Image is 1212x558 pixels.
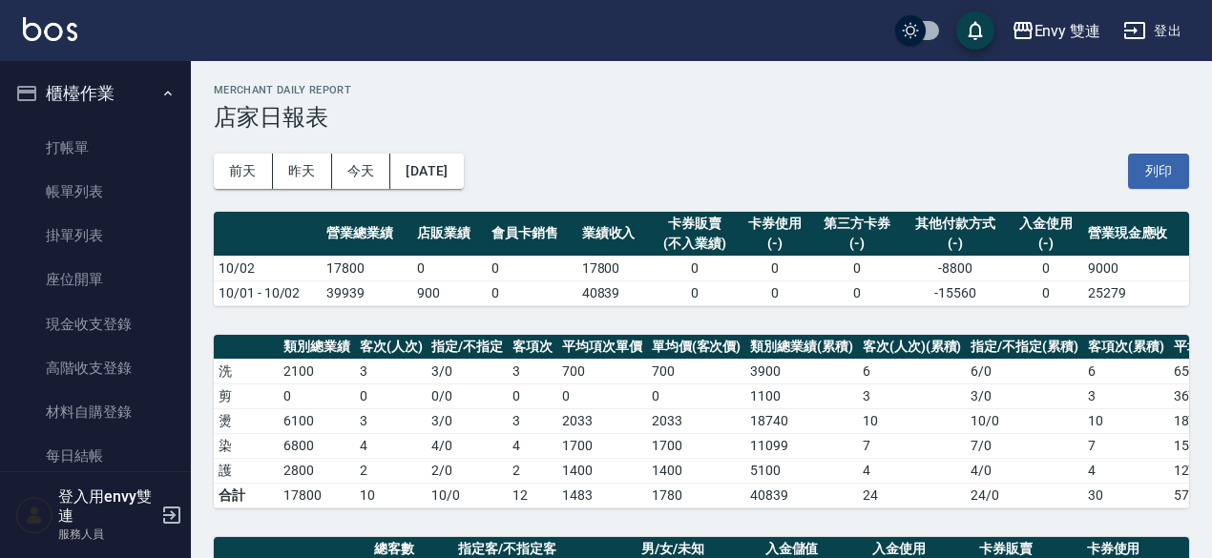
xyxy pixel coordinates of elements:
td: 24 [858,483,967,507]
td: 1100 [745,383,858,408]
td: 6 [858,359,967,383]
td: 5100 [745,458,858,483]
td: 2800 [279,458,355,483]
button: [DATE] [390,154,463,189]
th: 店販業績 [412,212,487,257]
div: (-) [742,234,807,254]
th: 類別總業績 [279,335,355,360]
th: 客項次(累積) [1083,335,1169,360]
td: 40839 [577,280,652,305]
td: 2033 [647,408,746,433]
td: 0 [647,383,746,408]
td: 0 [738,256,812,280]
td: 1780 [647,483,746,507]
p: 服務人員 [58,526,156,543]
td: 2100 [279,359,355,383]
td: 10 [355,483,428,507]
td: 11099 [745,433,858,458]
td: 0 [812,280,903,305]
td: 1400 [557,458,647,483]
td: 17800 [279,483,355,507]
td: 0 [1009,280,1083,305]
td: 10/01 - 10/02 [214,280,322,305]
h2: Merchant Daily Report [214,84,1189,96]
td: 40839 [745,483,858,507]
td: 0 [487,280,577,305]
button: 登出 [1116,13,1189,49]
td: 4 / 0 [427,433,508,458]
td: 30 [1083,483,1169,507]
td: 3 [858,383,967,408]
a: 帳單列表 [8,170,183,214]
th: 指定/不指定(累積) [966,335,1083,360]
td: 0 [279,383,355,408]
th: 單均價(客次價) [647,335,746,360]
td: 3 / 0 [966,383,1083,408]
td: 4 [1083,458,1169,483]
th: 業績收入 [577,212,652,257]
td: 900 [412,280,487,305]
td: 6 [1083,359,1169,383]
th: 類別總業績(累積) [745,335,858,360]
td: 護 [214,458,279,483]
td: 3900 [745,359,858,383]
div: Envy 雙連 [1034,19,1101,43]
td: 2 / 0 [427,458,508,483]
button: 櫃檯作業 [8,69,183,118]
a: 座位開單 [8,258,183,301]
td: 0 [652,256,738,280]
th: 平均項次單價 [557,335,647,360]
a: 高階收支登錄 [8,346,183,390]
td: 3 / 0 [427,408,508,433]
td: 1700 [557,433,647,458]
td: 0 [508,383,557,408]
td: 12 [508,483,557,507]
td: 18740 [745,408,858,433]
td: 0 [355,383,428,408]
button: 列印 [1128,154,1189,189]
td: 700 [647,359,746,383]
table: a dense table [214,212,1189,306]
td: 2033 [557,408,647,433]
td: 25279 [1083,280,1189,305]
td: 10/02 [214,256,322,280]
td: 染 [214,433,279,458]
td: -8800 [902,256,1008,280]
a: 每日結帳 [8,434,183,478]
td: 700 [557,359,647,383]
div: (不入業績) [657,234,733,254]
div: 其他付款方式 [907,214,1003,234]
a: 打帳單 [8,126,183,170]
button: 今天 [332,154,391,189]
td: 39939 [322,280,412,305]
td: 0 [412,256,487,280]
td: 10 [858,408,967,433]
div: 入金使用 [1013,214,1078,234]
td: 洗 [214,359,279,383]
th: 客項次 [508,335,557,360]
div: (-) [1013,234,1078,254]
td: 6 / 0 [966,359,1083,383]
td: 3 [508,408,557,433]
div: (-) [907,234,1003,254]
td: 剪 [214,383,279,408]
h5: 登入用envy雙連 [58,487,156,526]
td: 燙 [214,408,279,433]
td: 3 [355,408,428,433]
td: 10 / 0 [966,408,1083,433]
td: 2 [508,458,557,483]
th: 會員卡銷售 [487,212,577,257]
td: 1400 [647,458,746,483]
th: 營業總業績 [322,212,412,257]
td: 0 [487,256,577,280]
td: 合計 [214,483,279,507]
button: Envy 雙連 [1004,11,1109,51]
td: 4 [508,433,557,458]
td: 4 / 0 [966,458,1083,483]
td: 9000 [1083,256,1189,280]
td: 3 [355,359,428,383]
a: 掛單列表 [8,214,183,258]
td: 6800 [279,433,355,458]
td: 4 [858,458,967,483]
div: 卡券使用 [742,214,807,234]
